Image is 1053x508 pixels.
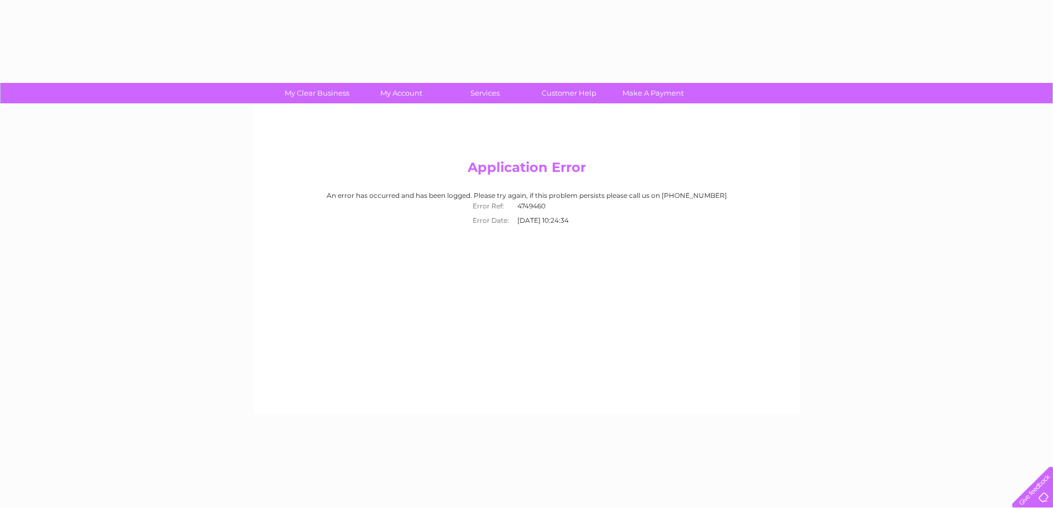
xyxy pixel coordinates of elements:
[515,213,586,228] td: [DATE] 10:24:34
[271,83,363,103] a: My Clear Business
[264,192,790,228] div: An error has occurred and has been logged. Please try again, if this problem persists please call...
[467,199,515,213] th: Error Ref:
[355,83,447,103] a: My Account
[607,83,699,103] a: Make A Payment
[515,199,586,213] td: 4749460
[439,83,531,103] a: Services
[523,83,615,103] a: Customer Help
[264,160,790,181] h2: Application Error
[467,213,515,228] th: Error Date:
